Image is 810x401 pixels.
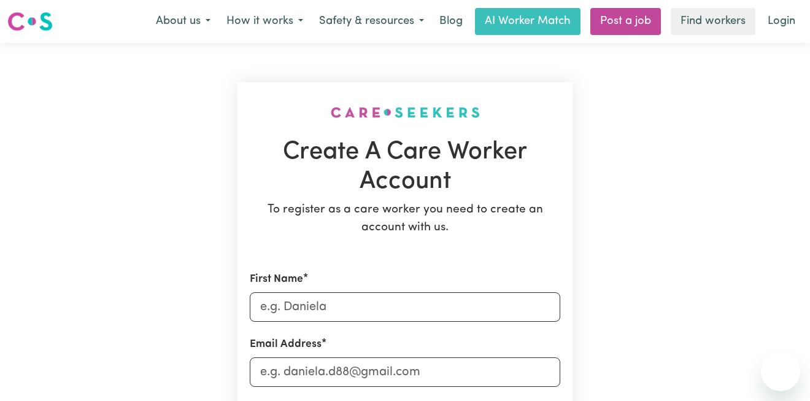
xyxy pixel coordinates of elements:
button: About us [148,9,218,34]
label: Email Address [250,337,322,352]
button: Safety & resources [311,9,432,34]
input: e.g. Daniela [250,292,560,322]
p: To register as a care worker you need to create an account with us. [250,201,560,237]
h1: Create A Care Worker Account [250,138,560,197]
a: Login [760,8,803,35]
button: How it works [218,9,311,34]
img: Careseekers logo [7,10,53,33]
a: AI Worker Match [475,8,580,35]
label: First Name [250,271,303,287]
input: e.g. daniela.d88@gmail.com [250,357,560,387]
a: Careseekers logo [7,7,53,36]
a: Post a job [590,8,661,35]
a: Find workers [671,8,755,35]
a: Blog [432,8,470,35]
iframe: زر إطلاق نافذة المراسلة [761,352,800,391]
